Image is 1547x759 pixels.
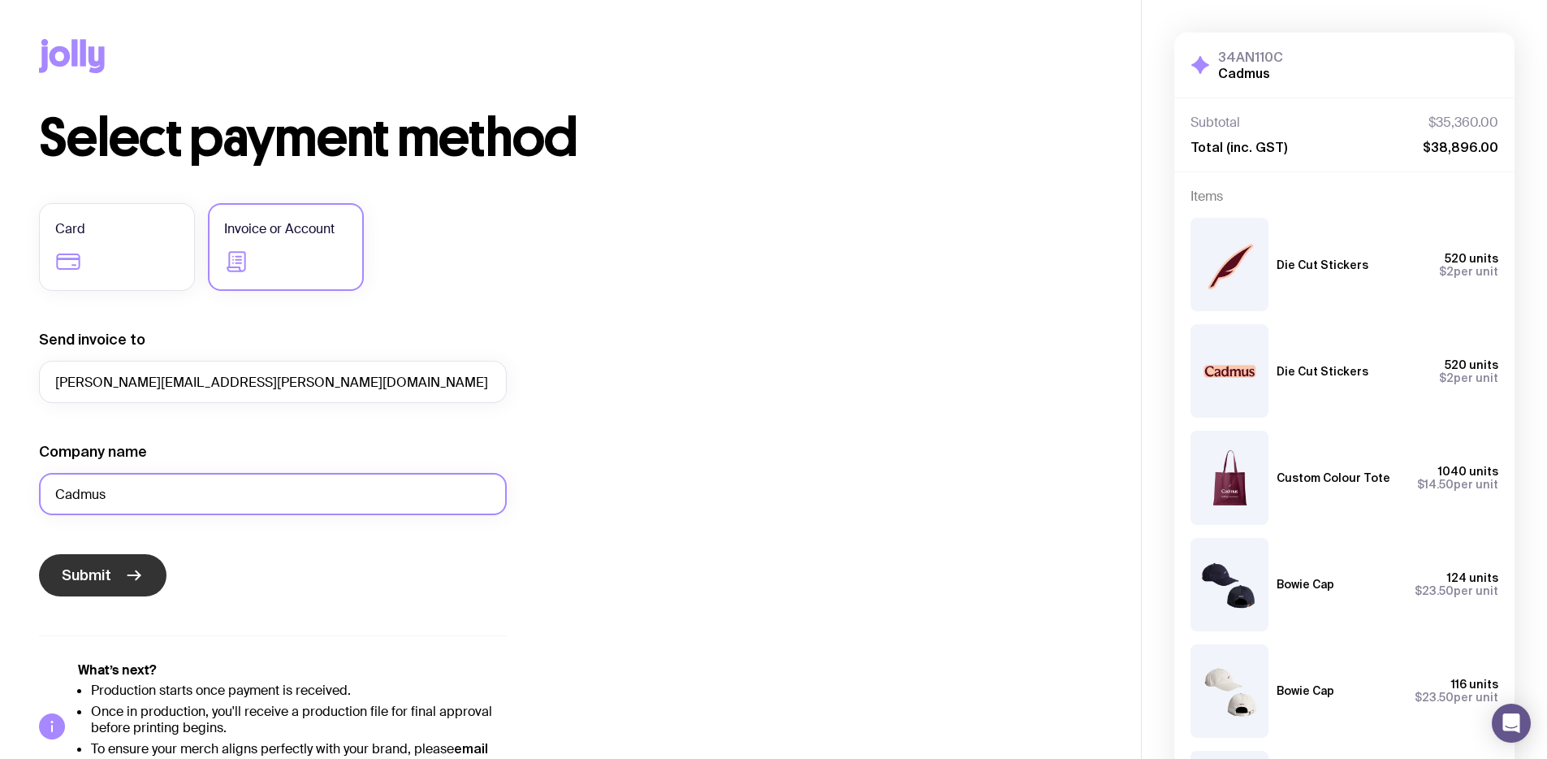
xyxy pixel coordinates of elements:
h3: Die Cut Stickers [1277,365,1368,378]
span: $38,896.00 [1423,139,1498,155]
span: $35,360.00 [1428,115,1498,131]
h3: Die Cut Stickers [1277,258,1368,271]
h2: Cadmus [1218,65,1283,81]
h3: Bowie Cap [1277,578,1334,591]
span: $2 [1439,265,1454,278]
label: Company name [39,442,147,462]
label: Send invoice to [39,330,145,349]
span: 1040 units [1438,465,1498,478]
span: Card [55,219,85,239]
span: 124 units [1447,571,1498,584]
span: per unit [1439,265,1498,278]
h3: 34AN110C [1218,49,1283,65]
span: Total (inc. GST) [1190,139,1287,155]
span: per unit [1415,584,1498,597]
span: $14.50 [1417,478,1454,491]
span: 520 units [1445,252,1498,265]
span: Subtotal [1190,115,1240,131]
input: accounts@company.com [39,361,507,403]
span: per unit [1417,478,1498,491]
span: $23.50 [1415,691,1454,704]
h4: Items [1190,189,1498,205]
span: $23.50 [1415,584,1454,597]
h1: Select payment method [39,112,1102,164]
input: Your company name [39,473,507,515]
span: per unit [1439,371,1498,384]
h5: What’s next? [78,662,507,679]
div: Open Intercom Messenger [1492,704,1531,743]
li: Once in production, you'll receive a production file for final approval before printing begins. [91,704,507,736]
h3: Bowie Cap [1277,684,1334,697]
span: Invoice or Account [224,219,335,239]
span: per unit [1415,691,1498,704]
span: 116 units [1451,678,1498,691]
li: Production starts once payment is received. [91,683,507,699]
button: Submit [39,554,166,596]
span: 520 units [1445,358,1498,371]
h3: Custom Colour Tote [1277,471,1390,484]
span: Submit [62,566,111,585]
span: $2 [1439,371,1454,384]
